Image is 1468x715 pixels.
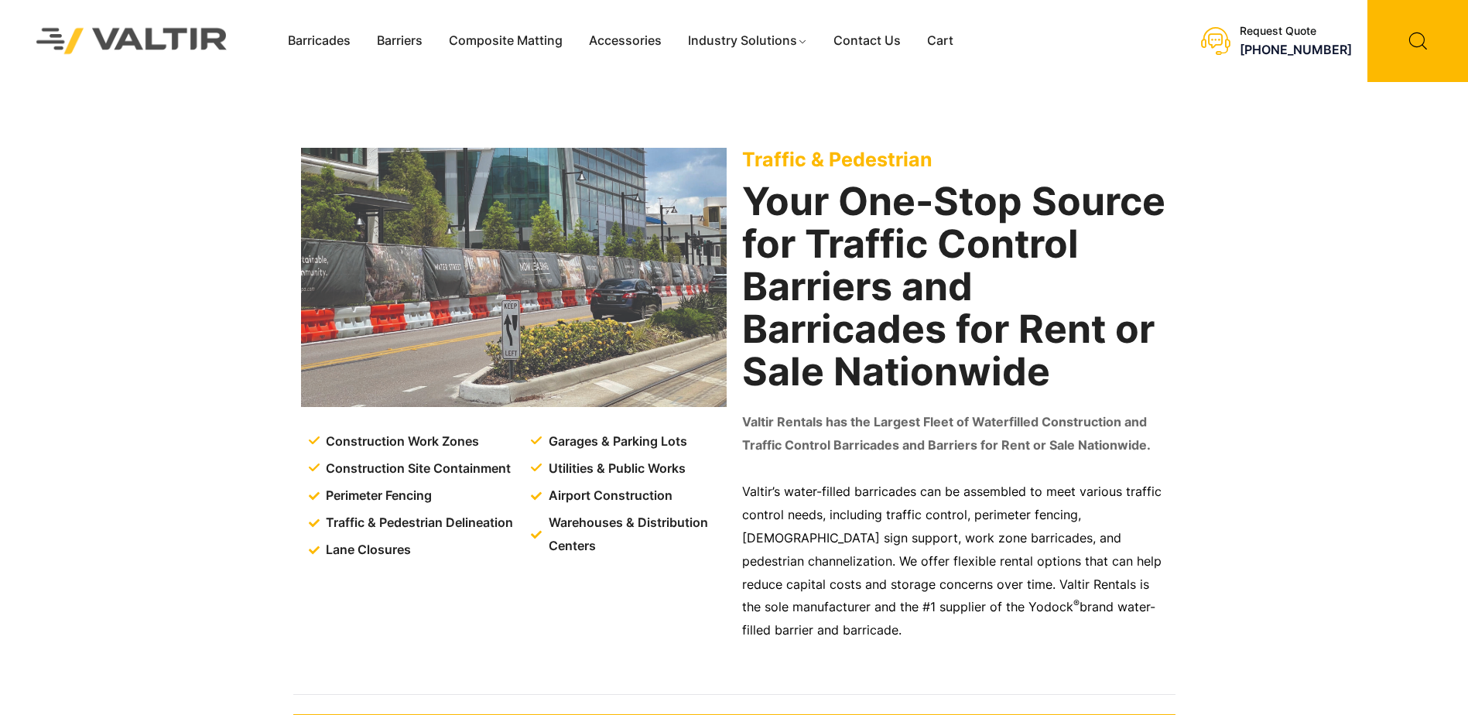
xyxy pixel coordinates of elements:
h2: Your One-Stop Source for Traffic Control Barriers and Barricades for Rent or Sale Nationwide [742,180,1168,393]
span: Lane Closures [322,539,411,562]
span: Utilities & Public Works [545,457,686,481]
a: Accessories [576,29,675,53]
span: Construction Work Zones [322,430,479,453]
span: Warehouses & Distribution Centers [545,511,730,558]
span: Construction Site Containment [322,457,511,481]
span: Airport Construction [545,484,672,508]
a: [PHONE_NUMBER] [1240,42,1352,57]
a: Cart [914,29,967,53]
span: Garages & Parking Lots [545,430,687,453]
span: Traffic & Pedestrian Delineation [322,511,513,535]
a: Industry Solutions [675,29,821,53]
p: Traffic & Pedestrian [742,148,1168,171]
a: Composite Matting [436,29,576,53]
a: Contact Us [820,29,914,53]
sup: ® [1073,597,1080,609]
span: Perimeter Fencing [322,484,432,508]
div: Request Quote [1240,25,1352,38]
p: Valtir Rentals has the Largest Fleet of Waterfilled Construction and Traffic Control Barricades a... [742,411,1168,457]
img: Valtir Rentals [16,8,248,74]
a: Barricades [275,29,364,53]
a: Barriers [364,29,436,53]
p: Valtir’s water-filled barricades can be assembled to meet various traffic control needs, includin... [742,481,1168,642]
